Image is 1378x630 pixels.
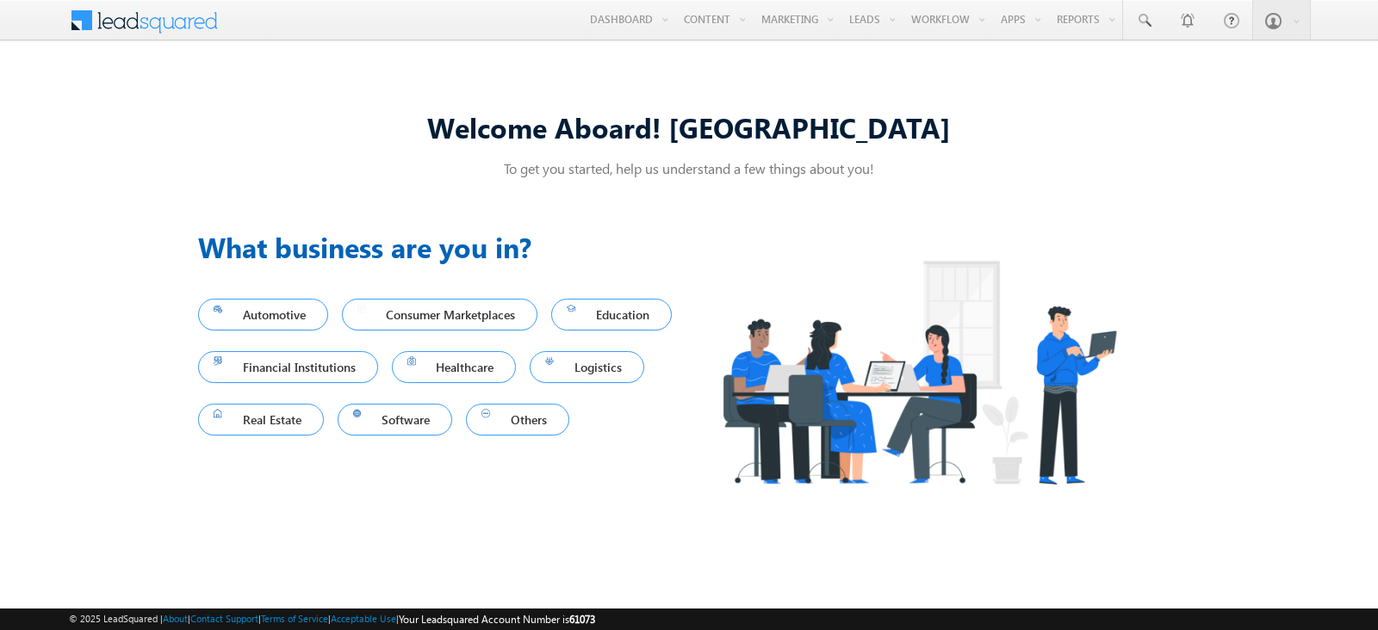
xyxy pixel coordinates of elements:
span: Consumer Marketplaces [357,303,523,326]
span: Logistics [545,355,629,379]
img: Industry.png [689,226,1149,518]
span: Your Leadsquared Account Number is [399,613,595,626]
a: Acceptable Use [331,613,396,624]
span: Healthcare [407,355,501,379]
p: To get you started, help us understand a few things about you! [198,159,1180,177]
span: © 2025 LeadSquared | | | | | [69,611,595,627]
span: Software [353,408,438,431]
span: Automotive [214,303,313,326]
a: About [163,613,188,624]
span: Financial Institutions [214,355,363,379]
a: Terms of Service [261,613,328,624]
div: Welcome Aboard! [GEOGRAPHIC_DATA] [198,108,1180,145]
span: Others [481,408,554,431]
span: 61073 [569,613,595,626]
span: Real Estate [214,408,308,431]
h3: What business are you in? [198,226,689,268]
a: Contact Support [190,613,258,624]
span: Education [567,303,656,326]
